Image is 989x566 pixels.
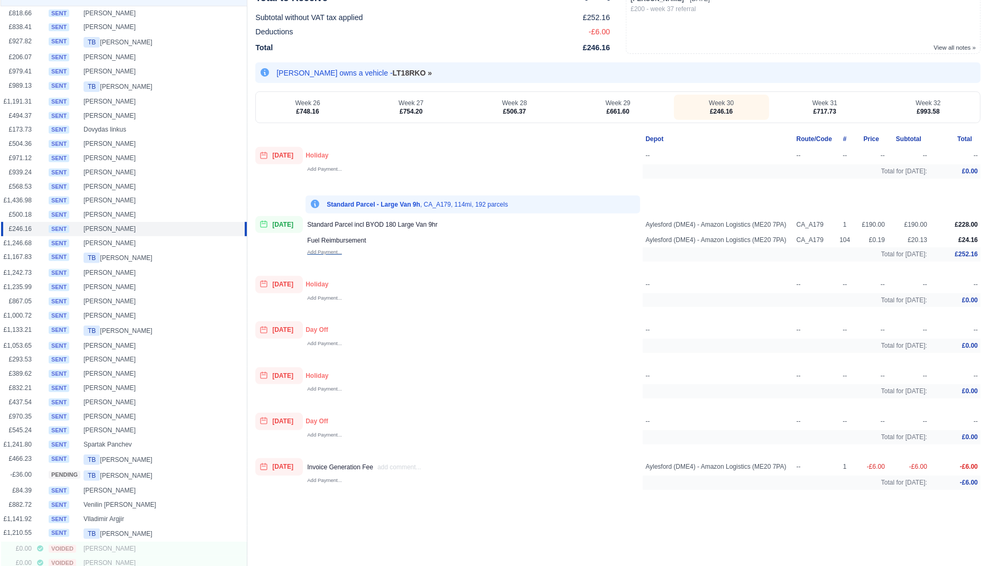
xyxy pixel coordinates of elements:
[962,296,978,304] span: £0.00
[1,512,34,526] td: £1,141.92
[1,137,34,151] td: £504.36
[835,147,855,164] td: --
[855,233,888,247] td: £0.19
[84,398,158,407] div: [PERSON_NAME]
[855,413,888,430] td: --
[49,197,69,205] span: sent
[855,367,888,385] td: --
[888,233,930,247] td: £20.13
[1,468,34,484] td: -£36.00
[888,321,930,339] td: --
[307,220,442,229] div: Standard Parcel incl BYOD 180 Large Van 9hr
[881,387,927,395] span: Total for [DATE]:
[855,321,888,339] td: --
[962,168,978,175] span: £0.00
[49,126,69,134] span: sent
[794,321,835,339] td: --
[307,166,342,172] small: Add Payment...
[84,355,158,364] div: [PERSON_NAME]
[643,276,793,293] td: --
[49,283,69,291] span: sent
[643,216,793,234] td: Aylesford (DME4) - Amazon Logistics (ME20 7PA)
[255,321,303,339] span: [DATE]
[255,26,610,40] div: Deductions
[84,297,158,306] div: [PERSON_NAME]
[84,440,158,449] div: Spartak Panchev
[1,193,34,208] td: £1,436.98
[84,454,158,465] div: [PERSON_NAME]
[49,529,69,537] span: sent
[835,367,855,385] td: --
[960,463,978,470] span: -£6.00
[84,454,100,465] span: TB
[49,98,69,106] span: sent
[400,108,422,115] span: £754.20
[307,385,342,392] a: Add Payment...
[936,515,989,566] iframe: Chat Widget
[368,99,455,107] div: Week 27
[643,233,793,247] td: Aylesford (DME4) - Amazon Logistics (ME20 7PA)
[930,276,981,293] td: --
[84,37,100,48] span: TB
[794,132,835,147] th: Route/Code
[49,356,69,364] span: sent
[643,458,793,476] td: Aylesford (DME4) - Amazon Logistics (ME20 7PA)
[1,526,34,542] td: £1,210.55
[1,109,34,123] td: £494.37
[306,152,328,159] strong: Holiday
[84,168,158,177] div: [PERSON_NAME]
[472,99,558,107] div: Week 28
[1,423,34,438] td: £545.24
[84,67,158,76] div: [PERSON_NAME]
[888,367,930,385] td: --
[643,321,793,339] td: --
[794,413,835,430] td: --
[855,276,888,293] td: --
[255,413,303,430] span: [DATE]
[49,545,76,553] span: voided
[643,147,793,164] td: --
[84,500,158,509] div: Venilin [PERSON_NAME]
[1,309,34,323] td: £1,000.72
[835,413,855,430] td: --
[49,384,69,392] span: sent
[835,132,855,147] th: #
[49,53,69,61] span: sent
[84,268,158,277] div: [PERSON_NAME]
[583,42,610,54] span: £246.16
[1,165,34,180] td: £939.24
[255,367,303,385] span: [DATE]
[84,140,158,149] div: [PERSON_NAME]
[934,44,976,51] small: View all notes »
[307,295,342,301] small: Add Payment...
[49,326,69,334] span: sent
[1,222,34,236] td: £246.16
[955,221,978,228] span: £228.00
[888,413,930,430] td: --
[881,168,927,175] span: Total for [DATE]:
[84,528,100,539] span: TB
[255,276,303,293] span: [DATE]
[84,97,158,106] div: [PERSON_NAME]
[917,108,939,115] span: £993.58
[835,321,855,339] td: --
[84,253,100,263] span: TB
[84,311,158,320] div: [PERSON_NAME]
[794,458,835,476] td: --
[1,266,34,280] td: £1,242.73
[888,132,930,147] th: Subtotal
[84,81,158,92] div: [PERSON_NAME]
[377,463,421,471] a: add comment...
[84,112,158,120] div: [PERSON_NAME]
[888,458,930,476] td: -£6.00
[881,296,927,304] span: Total for [DATE]:
[589,26,610,38] span: -£6.00
[84,125,158,134] div: Dovydas linkus
[84,253,158,263] div: [PERSON_NAME]
[958,236,978,244] span: £24.16
[794,367,835,385] td: --
[84,486,158,495] div: [PERSON_NAME]
[49,370,69,378] span: sent
[307,340,342,346] small: Add Payment...
[84,37,158,48] div: [PERSON_NAME]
